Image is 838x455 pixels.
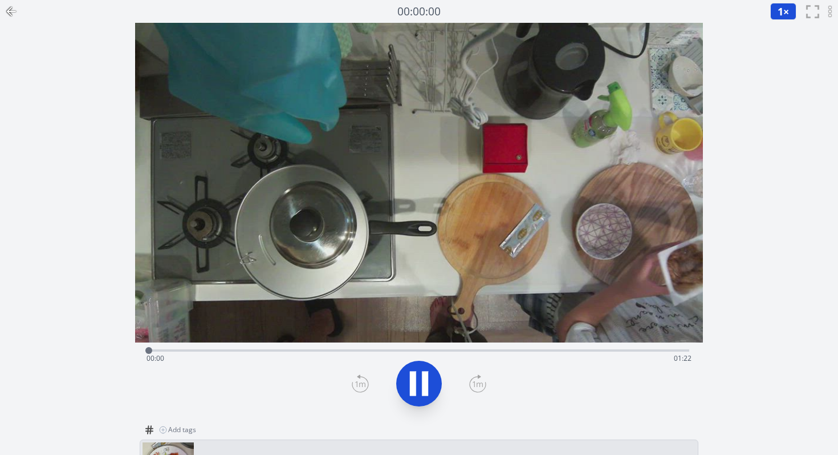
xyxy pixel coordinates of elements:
a: 00:00:00 [397,3,441,20]
span: Add tags [168,425,196,434]
span: 01:22 [674,353,691,363]
button: Add tags [154,421,201,439]
button: 1× [770,3,796,20]
span: 1 [778,5,783,18]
